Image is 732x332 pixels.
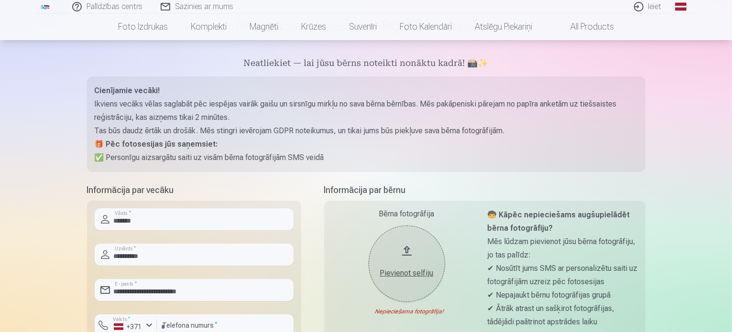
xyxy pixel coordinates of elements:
strong: 🧒 Kāpēc nepieciešams augšupielādēt bērna fotogrāfiju? [488,210,630,233]
a: Magnēti [238,13,290,40]
img: /fa1 [40,4,51,10]
p: Tas būs daudz ērtāk un drošāk. Mēs stingri ievērojam GDPR noteikumus, un tikai jums būs piekļuve ... [95,124,638,138]
label: Valsts [110,316,133,323]
a: Suvenīri [338,13,388,40]
p: ✅ Personīgu aizsargātu saiti uz visām bērna fotogrāfijām SMS veidā [95,151,638,164]
p: Ikviens vecāks vēlas saglabāt pēc iespējas vairāk gaišu un sirsnīgu mirkļu no sava bērna bērnības... [95,97,638,124]
a: Foto izdrukas [107,13,179,40]
a: Atslēgu piekariņi [463,13,544,40]
div: +371 [114,322,142,332]
a: Krūzes [290,13,338,40]
p: ✔ Nepajaukt bērnu fotogrāfijas grupā [488,289,638,302]
a: Foto kalendāri [388,13,463,40]
h5: Informācija par vecāku [87,183,301,197]
p: ✔ Ātrāk atrast un sašķirot fotogrāfijas, tādējādi paātrinot apstrādes laiku [488,302,638,329]
p: ✔ Nosūtīt jums SMS ar personalizētu saiti uz fotogrāfijām uzreiz pēc fotosesijas [488,262,638,289]
div: Pievienot selfiju [378,268,436,279]
button: Pievienot selfiju [369,225,445,302]
a: Komplekti [179,13,238,40]
strong: 🎁 Pēc fotosesijas jūs saņemsiet: [95,139,218,149]
div: Nepieciešama fotogrāfija! [332,308,482,315]
div: Bērna fotogrāfija [332,208,482,220]
h5: Neatliekiet — lai jūsu bērns noteikti nonāktu kadrā! 📸✨ [87,57,645,71]
p: Mēs lūdzam pievienot jūsu bērna fotogrāfiju, jo tas palīdz: [488,235,638,262]
a: All products [544,13,625,40]
h5: Informācija par bērnu [324,183,645,197]
strong: Cienījamie vecāki! [95,86,160,95]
